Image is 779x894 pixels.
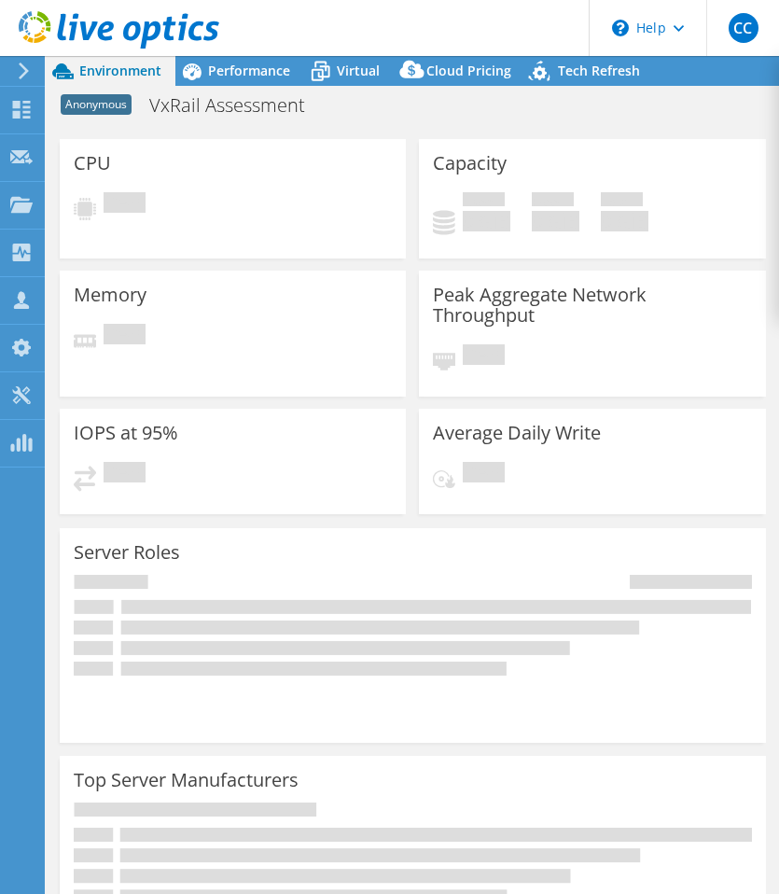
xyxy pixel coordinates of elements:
h3: IOPS at 95% [74,423,178,443]
span: Environment [79,62,161,79]
span: CC [729,13,758,43]
h3: Server Roles [74,542,180,563]
span: Pending [463,344,505,370]
span: Pending [104,192,146,217]
span: Pending [104,324,146,349]
span: Pending [463,462,505,487]
h3: Capacity [433,153,507,174]
svg: \n [612,20,629,36]
h4: 0 GiB [532,211,579,231]
span: Tech Refresh [558,62,640,79]
h1: VxRail Assessment [141,95,334,116]
span: Used [463,192,505,211]
h4: 0 GiB [601,211,648,231]
h3: Peak Aggregate Network Throughput [433,285,751,326]
h4: 0 GiB [463,211,510,231]
span: Anonymous [61,94,132,115]
h3: CPU [74,153,111,174]
h3: Average Daily Write [433,423,601,443]
span: Performance [208,62,290,79]
span: Total [601,192,643,211]
span: Free [532,192,574,211]
h3: Memory [74,285,146,305]
span: Virtual [337,62,380,79]
h3: Top Server Manufacturers [74,770,299,790]
span: Pending [104,462,146,487]
span: Cloud Pricing [426,62,511,79]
